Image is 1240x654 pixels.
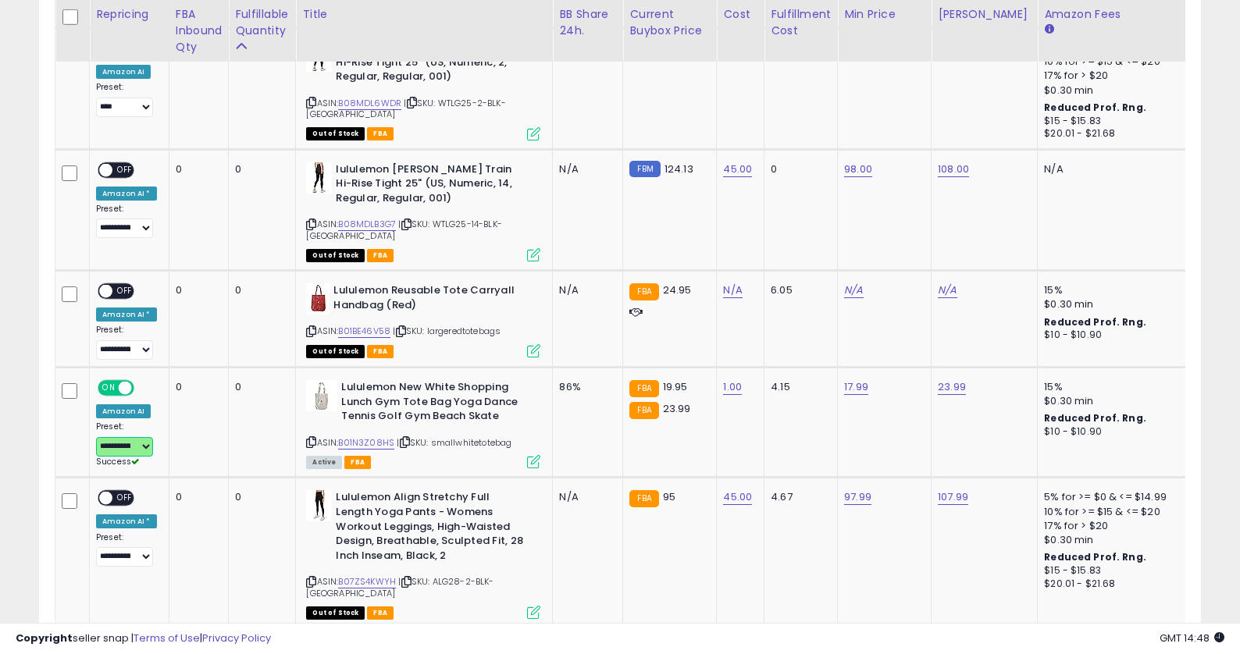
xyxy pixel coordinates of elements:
[341,380,531,428] b: Lululemon New White Shopping Lunch Gym Tote Bag Yoga Dance Tennis Golf Gym Beach Skate
[1044,297,1174,311] div: $0.30 min
[723,283,742,298] a: N/A
[1044,115,1174,128] div: $15 - $15.83
[844,379,868,395] a: 17.99
[338,325,390,338] a: B01BE46V58
[367,345,394,358] span: FBA
[629,402,658,419] small: FBA
[771,283,825,297] div: 6.05
[96,307,157,322] div: Amazon AI *
[938,489,968,505] a: 107.99
[665,162,693,176] span: 124.13
[202,631,271,645] a: Privacy Policy
[96,65,151,79] div: Amazon AI
[344,456,371,469] span: FBA
[235,490,283,504] div: 0
[306,97,505,120] span: | SKU: WTLG25-2-BLK-[GEOGRAPHIC_DATA]
[1044,5,1179,22] div: Amazon Fees
[1044,69,1174,83] div: 17% for > $20
[1044,283,1174,297] div: 15%
[723,162,752,177] a: 45.00
[99,382,119,395] span: ON
[235,380,283,394] div: 0
[1044,101,1146,114] b: Reduced Prof. Rng.
[134,631,200,645] a: Terms of Use
[629,161,660,177] small: FBM
[1044,490,1174,504] div: 5% for >= $0 & <= $14.99
[176,490,217,504] div: 0
[1044,564,1174,578] div: $15 - $15.83
[235,283,283,297] div: 0
[629,380,658,397] small: FBA
[306,490,332,521] img: 31K0tWND35L._SL40_.jpg
[176,380,217,394] div: 0
[112,492,137,505] span: OFF
[559,380,611,394] div: 86%
[1160,631,1224,645] span: 2025-09-6 14:48 GMT
[112,285,137,298] span: OFF
[176,283,217,297] div: 0
[176,162,217,176] div: 0
[96,325,157,360] div: Preset:
[96,204,157,239] div: Preset:
[306,380,540,467] div: ASIN:
[938,379,966,395] a: 23.99
[176,5,223,55] div: FBA inbound Qty
[1044,519,1174,533] div: 17% for > $20
[397,436,511,449] span: | SKU: smallwhitetotebag
[1044,84,1174,98] div: $0.30 min
[96,404,151,418] div: Amazon AI
[338,575,396,588] a: B07ZS4KWYH
[333,283,523,316] b: Lululemon Reusable Tote Carryall Handbag (Red)
[1044,394,1174,408] div: $0.30 min
[338,436,394,450] a: B01N3Z08HS
[1044,505,1174,519] div: 10% for >= $15 & <= $20
[629,5,710,38] div: Current Buybox Price
[1044,425,1174,439] div: $10 - $10.90
[723,489,752,505] a: 45.00
[559,5,616,38] div: BB Share 24h.
[629,490,658,507] small: FBA
[16,631,271,646] div: seller snap | |
[771,490,825,504] div: 4.67
[306,41,540,139] div: ASIN:
[938,5,1031,22] div: [PERSON_NAME]
[1044,550,1146,563] b: Reduced Prof. Rng.
[1044,578,1174,591] div: $20.01 - $21.68
[336,162,526,210] b: lululemon [PERSON_NAME] Train Hi-Rise Tight 25" (US, Numeric, 14, Regular, Regular, 001)
[306,162,540,261] div: ASIN:
[663,401,691,416] span: 23.99
[1044,380,1174,394] div: 15%
[306,218,501,241] span: | SKU: WTLG25-14-BLK-[GEOGRAPHIC_DATA]
[306,249,365,262] span: All listings that are currently out of stock and unavailable for purchase on Amazon
[663,379,688,394] span: 19.95
[367,249,394,262] span: FBA
[96,187,157,201] div: Amazon AI *
[96,514,157,528] div: Amazon AI *
[302,5,546,22] div: Title
[367,127,394,140] span: FBA
[771,5,831,38] div: Fulfillment Cost
[723,5,757,22] div: Cost
[559,283,611,297] div: N/A
[1044,533,1174,547] div: $0.30 min
[393,325,501,337] span: | SKU: largeredtotebags
[723,379,742,395] a: 1.00
[367,606,394,620] span: FBA
[306,575,494,599] span: | SKU: ALG28-2-BLK-[GEOGRAPHIC_DATA]
[306,380,337,411] img: 31Yd0oAH4JL._SL40_.jpg
[306,162,332,194] img: 31lx4JaHA+L._SL40_.jpg
[1044,22,1053,36] small: Amazon Fees.
[306,283,540,356] div: ASIN:
[844,283,863,298] a: N/A
[844,489,871,505] a: 97.99
[96,82,157,117] div: Preset:
[336,490,526,567] b: Lululemon Align Stretchy Full Length Yoga Pants - Womens Workout Leggings, High-Waisted Design, B...
[96,5,162,22] div: Repricing
[16,631,73,645] strong: Copyright
[559,162,611,176] div: N/A
[306,283,330,315] img: 31+xdPGXiQL._SL40_.jpg
[1044,329,1174,342] div: $10 - $10.90
[1044,55,1174,69] div: 10% for >= $15 & <= $20
[629,283,658,300] small: FBA
[771,162,825,176] div: 0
